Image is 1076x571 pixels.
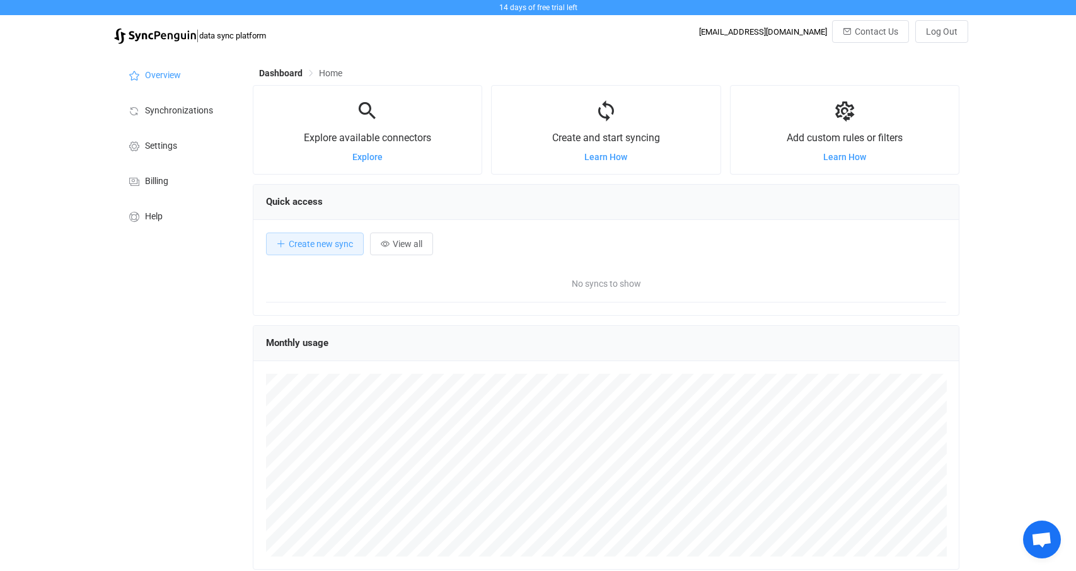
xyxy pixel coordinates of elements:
[304,132,431,144] span: Explore available connectors
[259,68,303,78] span: Dashboard
[114,163,240,198] a: Billing
[499,3,577,12] span: 14 days of free trial left
[926,26,957,37] span: Log Out
[370,233,433,255] button: View all
[259,69,342,78] div: Breadcrumb
[114,92,240,127] a: Synchronizations
[199,31,266,40] span: data sync platform
[1023,521,1061,558] a: Open chat
[145,212,163,222] span: Help
[823,152,866,162] a: Learn How
[319,68,342,78] span: Home
[196,26,199,44] span: |
[114,198,240,233] a: Help
[352,152,383,162] a: Explore
[915,20,968,43] button: Log Out
[114,57,240,92] a: Overview
[855,26,898,37] span: Contact Us
[266,196,323,207] span: Quick access
[145,71,181,81] span: Overview
[145,106,213,116] span: Synchronizations
[393,239,422,249] span: View all
[552,132,660,144] span: Create and start syncing
[699,27,827,37] div: [EMAIL_ADDRESS][DOMAIN_NAME]
[114,26,266,44] a: |data sync platform
[145,141,177,151] span: Settings
[584,152,627,162] a: Learn How
[114,28,196,44] img: syncpenguin.svg
[114,127,240,163] a: Settings
[266,337,328,349] span: Monthly usage
[145,176,168,187] span: Billing
[266,233,364,255] button: Create new sync
[832,20,909,43] button: Contact Us
[289,239,353,249] span: Create new sync
[787,132,903,144] span: Add custom rules or filters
